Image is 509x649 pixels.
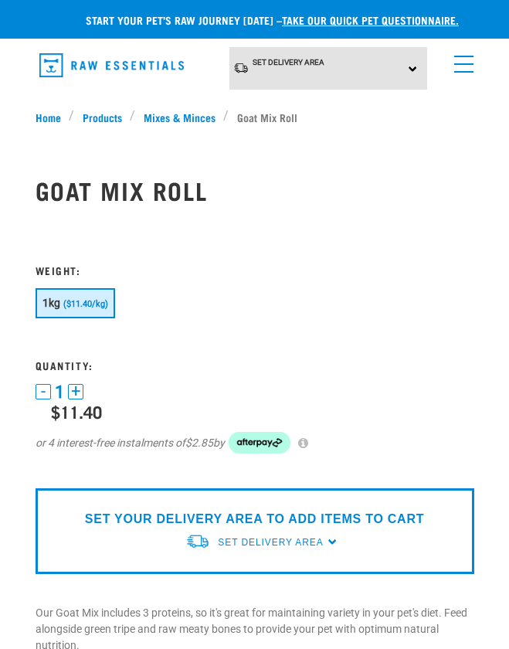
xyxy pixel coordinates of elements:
button: - [36,384,51,399]
span: $2.85 [185,435,213,451]
button: + [68,384,83,399]
a: menu [446,46,474,74]
nav: breadcrumbs [36,109,474,125]
span: Set Delivery Area [218,537,323,548]
a: Products [74,109,130,125]
span: ($11.40/kg) [63,299,108,309]
a: Mixes & Minces [135,109,223,125]
img: van-moving.png [233,62,249,74]
a: take our quick pet questionnaire. [282,17,459,22]
a: Home [36,109,70,125]
span: 1 [55,384,64,400]
div: $11.40 [51,402,474,421]
img: Raw Essentials Logo [39,53,184,77]
button: 1kg ($11.40/kg) [36,288,115,318]
h3: Quantity: [36,359,474,371]
img: van-moving.png [185,533,210,549]
h3: Weight: [36,264,474,276]
span: Set Delivery Area [253,58,324,66]
h1: Goat Mix Roll [36,176,474,204]
img: Afterpay [229,432,290,454]
div: or 4 interest-free instalments of by [36,432,474,454]
p: SET YOUR DELIVERY AREA TO ADD ITEMS TO CART [85,510,424,528]
span: 1kg [42,297,61,309]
